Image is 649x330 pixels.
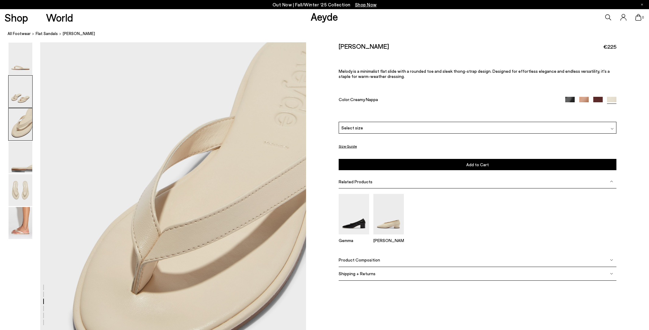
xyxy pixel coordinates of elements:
div: Color: [339,97,556,104]
a: Delia Low-Heeled Ballet Pumps [PERSON_NAME] [373,230,404,243]
img: Gemma Block Heel Pumps [339,194,369,234]
span: Melody is a minimalist flat slide with a rounded toe and sleek thong-strap design. Designed for e... [339,68,610,79]
button: Size Guide [339,142,357,150]
nav: breadcrumb [8,26,649,42]
img: Melody Leather Thong Sandal - Image 6 [9,207,32,239]
a: 0 [635,14,641,21]
img: svg%3E [610,180,613,183]
span: Add to Cart [466,162,489,167]
a: World [46,12,73,23]
span: 0 [641,16,644,19]
img: Melody Leather Thong Sandal - Image 1 [9,43,32,75]
img: Melody Leather Thong Sandal - Image 5 [9,174,32,206]
a: flat sandals [36,30,58,37]
h2: [PERSON_NAME] [339,42,389,50]
span: Product Composition [339,257,380,262]
img: Melody Leather Thong Sandal - Image 2 [9,75,32,107]
a: Gemma Block Heel Pumps Gemma [339,230,369,243]
a: Aeyde [311,10,338,23]
img: svg%3E [610,258,613,262]
span: flat sandals [36,31,58,36]
img: Melody Leather Thong Sandal - Image 3 [9,108,32,140]
span: Shipping + Returns [339,271,376,276]
img: svg%3E [611,127,614,130]
span: €225 [603,43,616,51]
span: Select size [341,124,363,131]
img: Delia Low-Heeled Ballet Pumps [373,194,404,234]
img: svg%3E [610,272,613,275]
span: Navigate to /collections/new-in [355,2,377,7]
span: Creamy Nappa [350,97,378,102]
button: Add to Cart [339,159,617,170]
a: Shop [5,12,28,23]
p: Out Now | Fall/Winter ‘25 Collection [273,1,377,9]
a: All Footwear [8,30,31,37]
img: Melody Leather Thong Sandal - Image 4 [9,141,32,173]
p: Gemma [339,238,369,243]
span: [PERSON_NAME] [63,30,95,37]
p: [PERSON_NAME] [373,238,404,243]
span: Related Products [339,179,372,184]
